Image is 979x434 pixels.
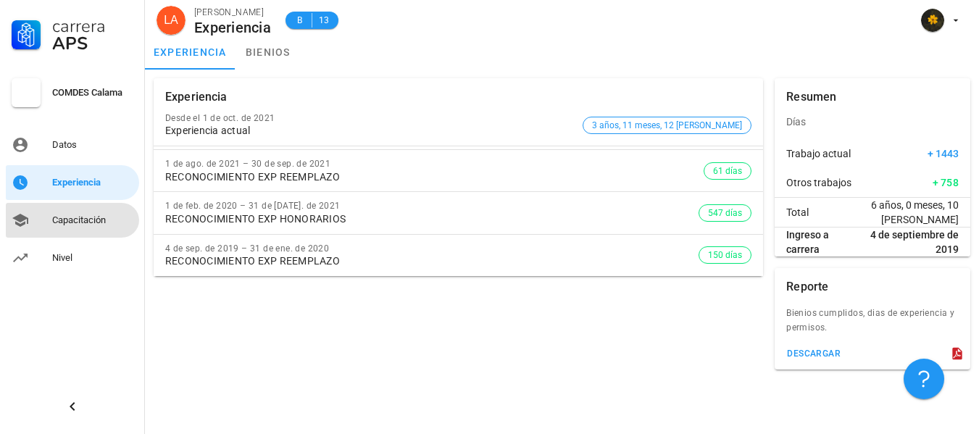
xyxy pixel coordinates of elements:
div: descargar [786,349,841,359]
div: Días [775,104,970,139]
div: avatar [157,6,186,35]
div: COMDES Calama [52,87,133,99]
div: Experiencia [52,177,133,188]
div: Desde el 1 de oct. de 2021 [165,113,577,123]
div: avatar [921,9,944,32]
span: 6 años, 0 meses, 10 [PERSON_NAME] [809,198,959,227]
span: Trabajo actual [786,146,851,161]
a: bienios [236,35,301,70]
button: descargar [780,343,846,364]
span: Ingreso a carrera [786,228,857,256]
a: Datos [6,128,139,162]
span: 3 años, 11 meses, 12 [PERSON_NAME] [592,117,742,133]
div: [PERSON_NAME] [194,5,271,20]
span: 4 de septiembre de 2019 [857,228,959,256]
div: APS [52,35,133,52]
div: RECONOCIMIENTO EXP HONORARIOS [165,213,699,225]
span: 150 días [708,247,742,263]
div: Capacitación [52,214,133,226]
span: B [294,13,306,28]
a: Experiencia [6,165,139,200]
span: + 758 [933,175,959,190]
div: 4 de sep. de 2019 – 31 de ene. de 2020 [165,243,699,254]
span: Otros trabajos [786,175,851,190]
div: Resumen [786,78,836,116]
div: RECONOCIMIENTO EXP REEMPLAZO [165,171,704,183]
span: Total [786,205,809,220]
div: Datos [52,139,133,151]
div: Carrera [52,17,133,35]
a: experiencia [145,35,236,70]
span: LA [164,6,178,35]
span: 547 días [708,205,742,221]
div: Experiencia [194,20,271,36]
div: Bienios cumplidos, dias de experiencia y permisos. [775,306,970,343]
div: 1 de feb. de 2020 – 31 de [DATE]. de 2021 [165,201,699,211]
span: + 1443 [928,146,959,161]
a: Capacitación [6,203,139,238]
div: Experiencia [165,78,228,116]
div: 1 de ago. de 2021 – 30 de sep. de 2021 [165,159,704,169]
span: 13 [318,13,330,28]
div: Reporte [786,268,828,306]
a: Nivel [6,241,139,275]
div: Experiencia actual [165,125,577,137]
div: RECONOCIMIENTO EXP REEMPLAZO [165,255,699,267]
span: 61 días [713,163,742,179]
div: Nivel [52,252,133,264]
